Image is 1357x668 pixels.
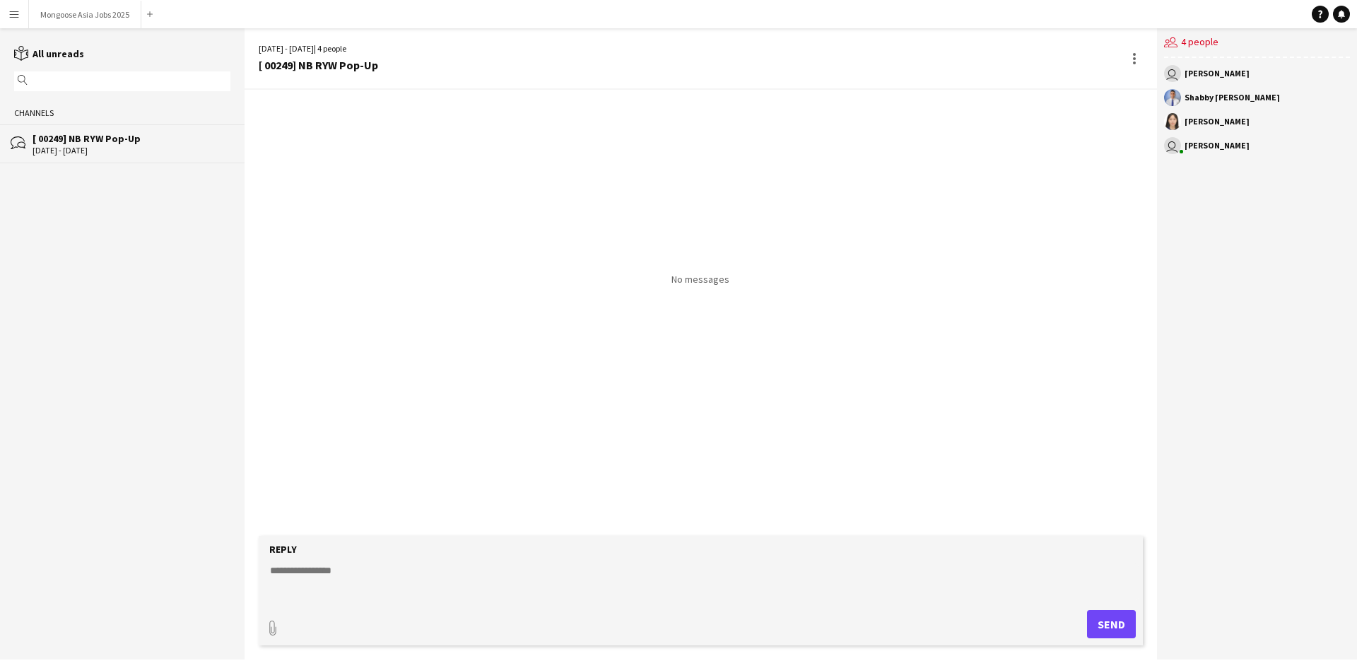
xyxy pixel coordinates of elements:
label: Reply [269,543,297,556]
a: All unreads [14,47,84,60]
div: [PERSON_NAME] [1185,69,1250,78]
div: Shabby [PERSON_NAME] [1185,93,1280,102]
p: No messages [671,273,729,286]
div: [PERSON_NAME] [1185,141,1250,150]
button: Mongoose Asia Jobs 2025 [29,1,141,28]
div: [DATE] - [DATE] [33,146,230,156]
div: [ 00249] NB RYW Pop-Up [33,132,230,145]
button: Send [1087,610,1136,638]
div: [DATE] - [DATE] | 4 people [259,42,378,55]
div: [PERSON_NAME] [1185,117,1250,126]
div: 4 people [1164,28,1350,58]
div: [ 00249] NB RYW Pop-Up [259,59,378,71]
